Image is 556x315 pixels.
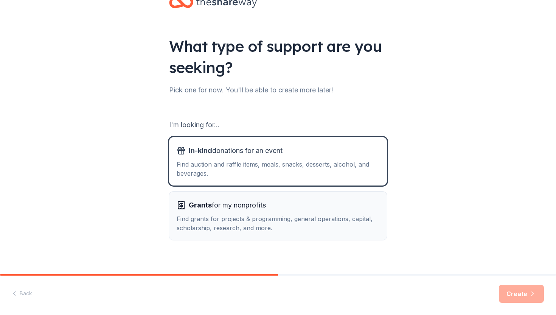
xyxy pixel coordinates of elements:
[169,192,387,240] button: Grantsfor my nonprofitsFind grants for projects & programming, general operations, capital, schol...
[177,160,379,178] div: Find auction and raffle items, meals, snacks, desserts, alcohol, and beverages.
[189,199,266,211] span: for my nonprofits
[169,137,387,186] button: In-kinddonations for an eventFind auction and raffle items, meals, snacks, desserts, alcohol, and...
[189,201,212,209] span: Grants
[169,119,387,131] div: I'm looking for...
[189,145,283,157] span: donations for an event
[177,214,379,232] div: Find grants for projects & programming, general operations, capital, scholarship, research, and m...
[169,36,387,78] div: What type of support are you seeking?
[189,147,212,154] span: In-kind
[169,84,387,96] div: Pick one for now. You'll be able to create more later!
